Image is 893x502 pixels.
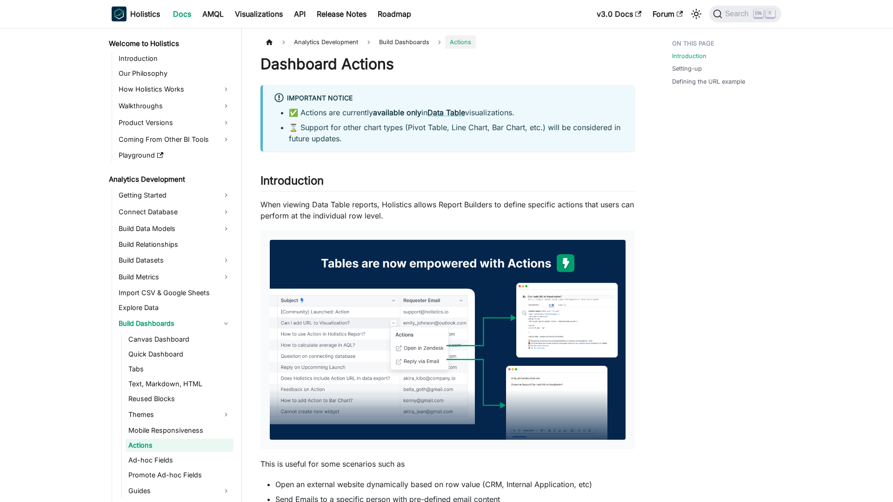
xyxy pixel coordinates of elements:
[289,35,363,49] span: Analytics Development
[116,67,233,80] a: Our Philosophy
[116,205,233,219] a: Connect Database
[116,99,233,113] a: Walkthroughs
[126,424,233,437] a: Mobile Responsiveness
[260,458,635,469] p: This is useful for some scenarios such as
[672,64,702,73] a: Setting-up
[126,377,233,390] a: Text, Markdown, HTML
[116,132,233,147] a: Coming From Other BI Tools
[260,199,635,221] p: When viewing Data Table reports, Holistics allows Report Builders to define specific actions that...
[229,7,288,21] a: Visualizations
[116,82,233,97] a: How Holistics Works
[689,7,704,21] button: Switch between dark and light mode (currently light mode)
[126,363,233,376] a: Tabs
[106,173,233,186] a: Analytics Development
[102,28,242,502] nav: Docs sidebar
[126,454,233,467] a: Ad-hoc Fields
[260,35,635,49] nav: Breadcrumbs
[260,174,635,192] h2: Introduction
[126,407,233,422] a: Themes
[116,286,233,299] a: Import CSV & Google Sheets
[289,122,624,144] li: ⌛ Support for other chart types (Pivot Table, Line Chart, Bar Chart, etc.) will be considered in ...
[288,7,311,21] a: API
[116,52,233,65] a: Introduction
[647,7,688,21] a: Forum
[126,348,233,361] a: Quick Dashboard
[445,35,476,49] span: Actions
[373,108,421,117] strong: available only
[116,115,233,130] a: Product Versions
[116,270,233,284] a: Build Metrics
[722,10,754,18] span: Search
[112,7,127,21] img: Holistics
[130,8,160,20] b: Holistics
[274,92,624,105] div: Important Notice
[672,77,745,86] a: Defining the URL example
[270,240,626,440] img: Action Background
[116,253,233,268] a: Build Datasets
[311,7,372,21] a: Release Notes
[106,37,233,50] a: Welcome to Holistics
[116,188,233,203] a: Getting Started
[116,316,233,331] a: Build Dashboards
[591,7,647,21] a: v3.0 Docs
[126,333,233,346] a: Canvas Dashboard
[709,6,781,22] button: Search (Ctrl+K)
[116,238,233,251] a: Build Relationships
[374,35,434,49] span: Build Dashboards
[116,221,233,236] a: Build Data Models
[126,469,233,482] a: Promote Ad-hoc Fields
[197,7,229,21] a: AMQL
[275,479,635,490] li: Open an external website dynamically based on row value (CRM, Internal Application, etc)
[126,392,233,405] a: Reused Blocks
[672,52,706,60] a: Introduction
[289,107,624,118] li: ✅ Actions are currently in visualizations.
[766,9,775,18] kbd: K
[167,7,197,21] a: Docs
[116,149,233,162] a: Playground
[126,483,233,498] a: Guides
[260,35,278,49] a: Home page
[427,108,465,117] a: Data Table
[372,7,417,21] a: Roadmap
[260,55,635,73] h1: Dashboard Actions
[116,301,233,314] a: Explore Data
[112,7,160,21] a: HolisticsHolistics
[126,439,233,452] a: Actions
